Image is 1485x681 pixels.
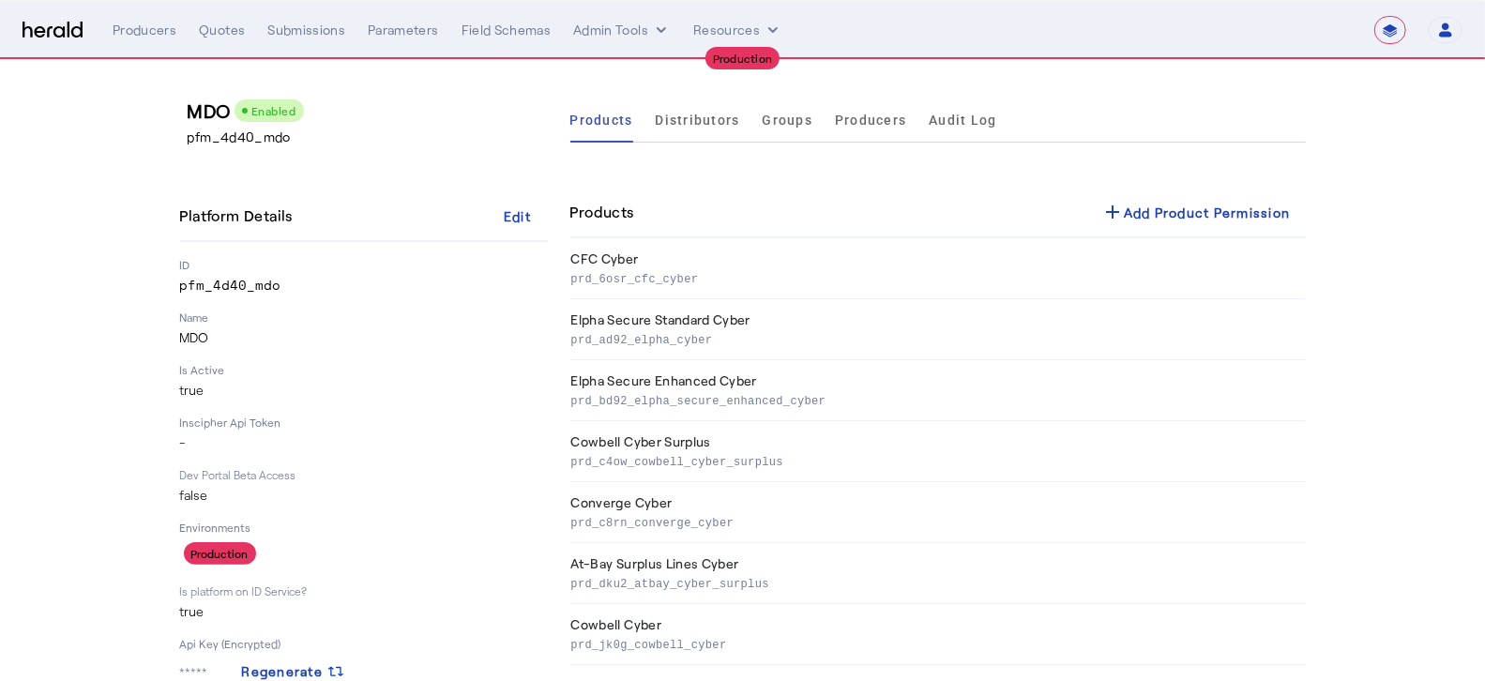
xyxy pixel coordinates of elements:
[504,206,531,226] div: Edit
[570,360,1306,421] th: Elpha Secure Enhanced Cyber
[488,199,548,233] button: Edit
[570,98,633,143] a: Products
[1101,201,1124,223] mat-icon: add
[571,268,1298,287] p: prd_6osr_cfc_cyber
[571,512,1298,531] p: prd_c8rn_converge_cyber
[570,421,1306,482] th: Cowbell Cyber Surplus
[929,98,996,143] a: Audit Log
[835,113,906,127] span: Producers
[570,113,633,127] span: Products
[573,21,671,39] button: internal dropdown menu
[180,415,548,430] p: Inscipher Api Token
[570,543,1306,604] th: At-Bay Surplus Lines Cyber
[763,113,813,127] span: Groups
[242,664,324,679] span: Regenerate
[705,47,780,69] div: Production
[570,604,1306,665] th: Cowbell Cyber
[23,22,83,39] img: Herald Logo
[571,329,1298,348] p: prd_ad92_elpha_cyber
[180,467,548,482] p: Dev Portal Beta Access
[570,482,1306,543] th: Converge Cyber
[180,310,548,325] p: Name
[251,104,296,117] span: Enabled
[267,21,345,39] div: Submissions
[571,390,1298,409] p: prd_bd92_elpha_secure_enhanced_cyber
[188,128,555,146] p: pfm_4d40_mdo
[180,433,548,452] p: -
[180,328,548,347] p: MDO
[113,21,176,39] div: Producers
[570,238,1306,299] th: CFC Cyber
[180,486,548,505] p: false
[180,204,300,227] h4: Platform Details
[571,573,1298,592] p: prd_dku2_atbay_cyber_surplus
[188,98,555,124] h3: MDO
[180,276,548,295] p: pfm_4d40_mdo
[570,201,634,223] h4: Products
[656,113,740,127] span: Distributors
[180,602,548,621] p: true
[180,257,548,272] p: ID
[1101,201,1291,223] div: Add Product Permission
[693,21,782,39] button: Resources dropdown menu
[929,113,996,127] span: Audit Log
[180,381,548,400] p: true
[180,362,548,377] p: Is Active
[462,21,552,39] div: Field Schemas
[570,299,1306,360] th: Elpha Secure Standard Cyber
[571,634,1298,653] p: prd_jk0g_cowbell_cyber
[835,98,906,143] a: Producers
[180,520,548,535] p: Environments
[368,21,439,39] div: Parameters
[1086,195,1306,229] button: Add Product Permission
[656,98,740,143] a: Distributors
[180,583,548,598] p: Is platform on ID Service?
[180,636,548,651] p: Api Key (Encrypted)
[571,451,1298,470] p: prd_c4ow_cowbell_cyber_surplus
[763,98,813,143] a: Groups
[199,21,245,39] div: Quotes
[184,542,256,565] div: Production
